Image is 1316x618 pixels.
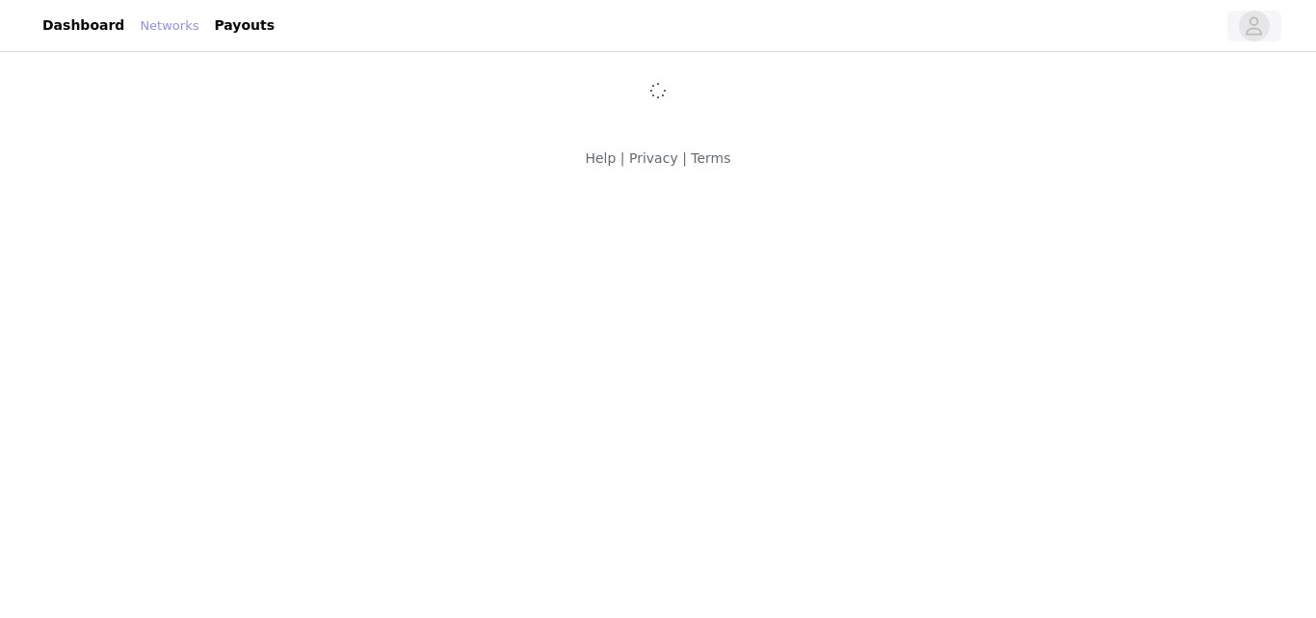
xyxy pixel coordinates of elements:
a: Terms [691,150,730,166]
a: Networks [140,16,198,36]
div: avatar [1245,11,1263,41]
span: | [682,150,687,166]
a: Payouts [202,4,286,47]
span: | [620,150,625,166]
a: Privacy [629,150,678,166]
a: Help [585,150,616,166]
a: Dashboard [31,4,136,47]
